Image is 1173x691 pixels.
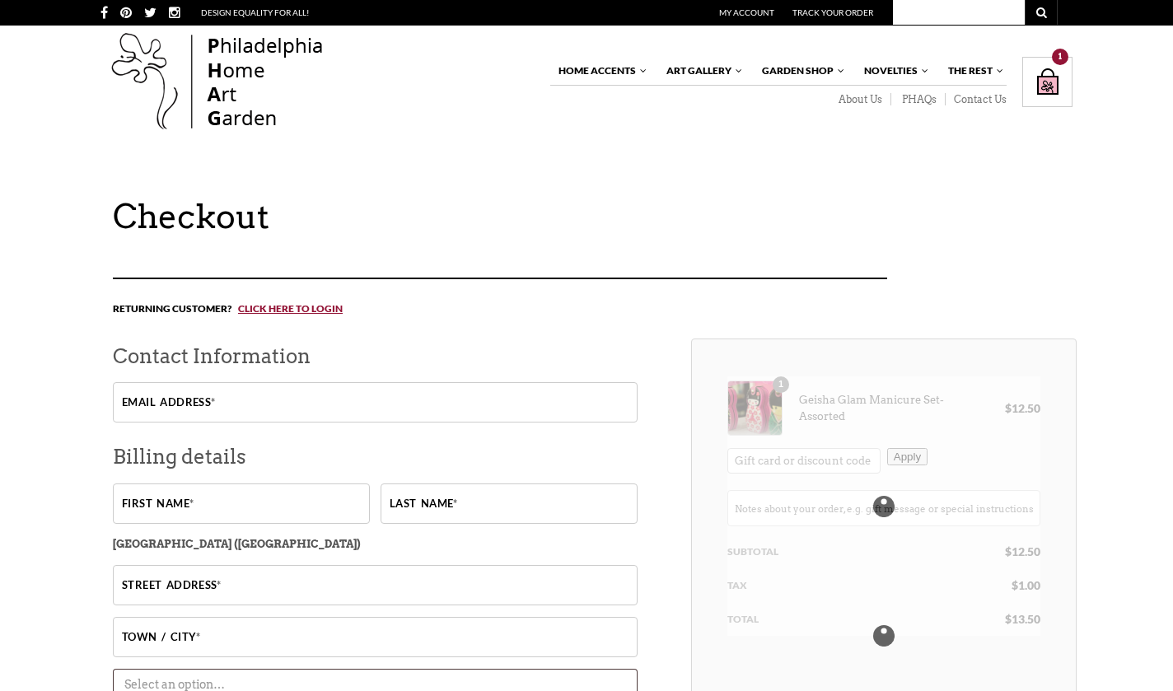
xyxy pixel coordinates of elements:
a: PHAQs [891,93,946,106]
div: Returning customer? [113,278,887,338]
a: Track Your Order [792,7,873,17]
h3: Billing details [113,439,638,474]
a: Novelties [856,57,930,85]
h1: Checkout [113,197,1077,236]
a: Art Gallery [658,57,744,85]
div: 1 [1052,49,1068,65]
a: Home Accents [550,57,648,85]
a: My Account [719,7,774,17]
a: About Us [828,93,891,106]
a: Garden Shop [754,57,846,85]
h3: Contact Information [113,338,638,374]
a: Click here to login [231,302,343,315]
strong: [GEOGRAPHIC_DATA] ([GEOGRAPHIC_DATA]) [113,538,361,550]
a: The Rest [940,57,1005,85]
span: Select an option… [124,678,225,691]
a: Contact Us [946,93,1007,106]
